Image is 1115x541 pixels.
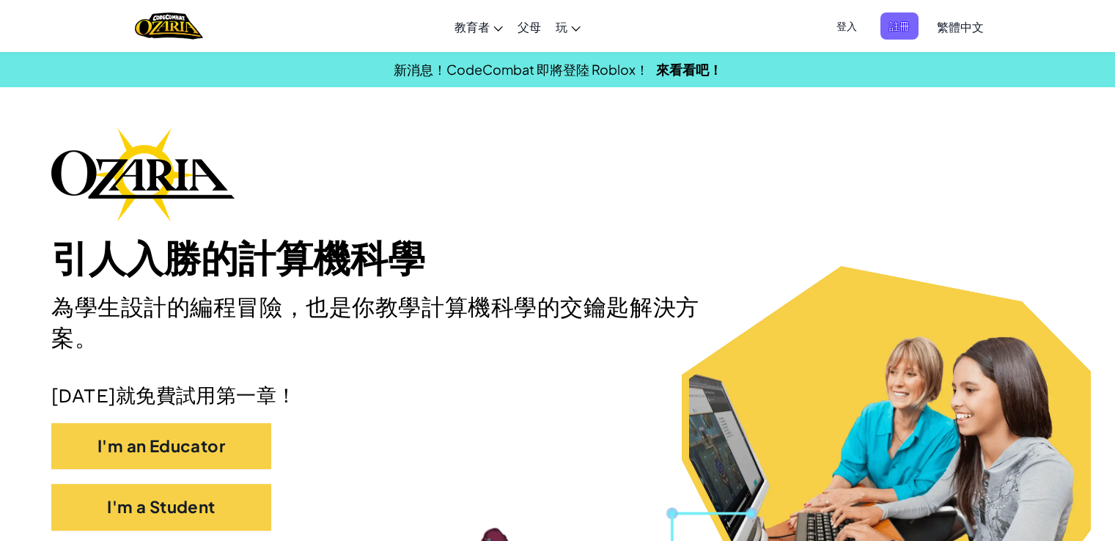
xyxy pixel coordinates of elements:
span: 新消息！CodeCombat 即將登陸 Roblox！ [394,61,649,78]
a: 教育者 [447,7,510,46]
a: 玩 [548,7,588,46]
span: 教育者 [455,19,490,34]
a: 父母 [510,7,548,46]
button: I'm an Educator [51,423,271,469]
a: 繁體中文 [930,7,991,46]
button: I'm a Student [51,484,271,530]
h2: 為學生設計的編程冒險，也是你教學計算機科學的交鑰匙解決方案。 [51,292,729,355]
img: Home [135,11,203,41]
span: 玩 [556,19,567,34]
span: 繁體中文 [937,19,984,34]
button: 登入 [828,12,866,40]
h1: 引人入勝的計算機科學 [51,236,1064,281]
img: Ozaria branding logo [51,128,235,221]
p: [DATE]就免費試用第一章！ [51,383,1064,408]
a: Ozaria by CodeCombat logo [135,11,203,41]
a: 來看看吧！ [656,61,722,78]
button: 註冊 [880,12,919,40]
